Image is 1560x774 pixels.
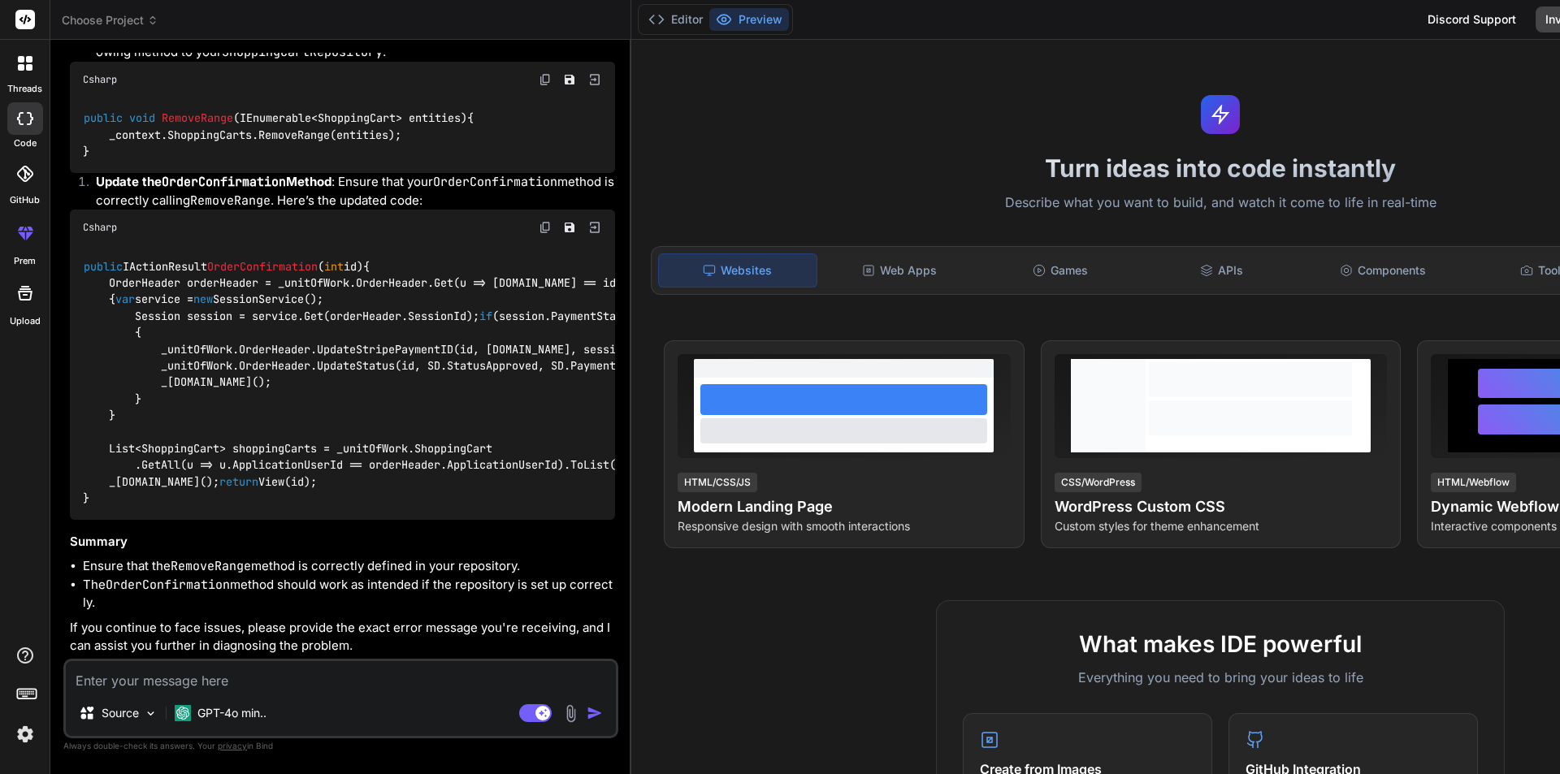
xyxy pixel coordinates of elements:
[129,111,155,126] span: void
[678,518,1011,534] p: Responsive design with smooth interactions
[1055,473,1142,492] div: CSS/WordPress
[175,705,191,721] img: GPT-4o mini
[83,221,117,234] span: Csharp
[63,738,618,754] p: Always double-check its answers. Your in Bind
[1055,495,1388,518] h4: WordPress Custom CSS
[84,111,123,126] span: public
[11,720,39,748] img: settings
[558,216,581,239] button: Save file
[981,253,1139,288] div: Games
[162,111,233,126] span: RemoveRange
[1055,518,1388,534] p: Custom styles for theme enhancement
[218,741,247,750] span: privacy
[539,221,552,234] img: copy
[587,72,602,87] img: Open in Browser
[963,627,1478,661] h2: What makes IDE powerful
[678,495,1011,518] h4: Modern Landing Page
[1142,253,1300,288] div: APIs
[10,314,41,328] label: Upload
[84,111,467,126] span: ( )
[207,259,318,274] span: OrderConfirmation
[62,12,158,28] span: Choose Project
[83,258,1305,507] code: { OrderHeader orderHeader = _unitOfWork.OrderHeader.Get(u => [DOMAIN_NAME] == id, includeProperti...
[219,474,258,489] span: return
[83,576,615,612] li: The method should work as intended if the repository is set up correctly.
[171,558,251,574] code: RemoveRange
[1303,253,1461,288] div: Components
[102,705,139,721] p: Source
[222,44,383,60] code: ShoppingCartRepository
[479,309,492,323] span: if
[539,73,552,86] img: copy
[561,704,580,723] img: attachment
[7,82,42,96] label: threads
[14,136,37,150] label: code
[83,110,474,160] code: { _context.ShoppingCarts.RemoveRange(entities); }
[193,292,213,307] span: new
[10,193,40,207] label: GitHub
[144,707,158,720] img: Pick Models
[84,259,123,274] span: public
[678,473,757,492] div: HTML/CSS/JS
[115,292,135,307] span: var
[587,220,602,235] img: Open in Browser
[70,533,615,551] h3: Summary
[433,174,557,190] code: OrderConfirmation
[83,73,117,86] span: Csharp
[587,705,603,721] img: icon
[1431,473,1516,492] div: HTML/Webflow
[70,619,615,655] p: If you continue to face issues, please provide the exact error message you're receiving, and I ca...
[324,259,344,274] span: int
[96,174,331,189] strong: Update the Method
[709,8,789,31] button: Preview
[240,111,461,126] span: IEnumerable<ShoppingCart> entities
[558,68,581,91] button: Save file
[190,192,271,209] code: RemoveRange
[197,705,266,721] p: GPT-4o min..
[821,253,978,288] div: Web Apps
[106,577,230,593] code: OrderConfirmation
[83,557,615,576] li: Ensure that the method is correctly defined in your repository.
[642,8,709,31] button: Editor
[324,259,357,274] span: id
[14,254,36,268] label: prem
[658,253,817,288] div: Websites
[83,173,615,210] li: : Ensure that your method is correctly calling . Here’s the updated code:
[1418,6,1526,32] div: Discord Support
[84,259,363,274] span: IActionResult ( )
[963,668,1478,687] p: Everything you need to bring your ideas to life
[162,174,286,190] code: OrderConfirmation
